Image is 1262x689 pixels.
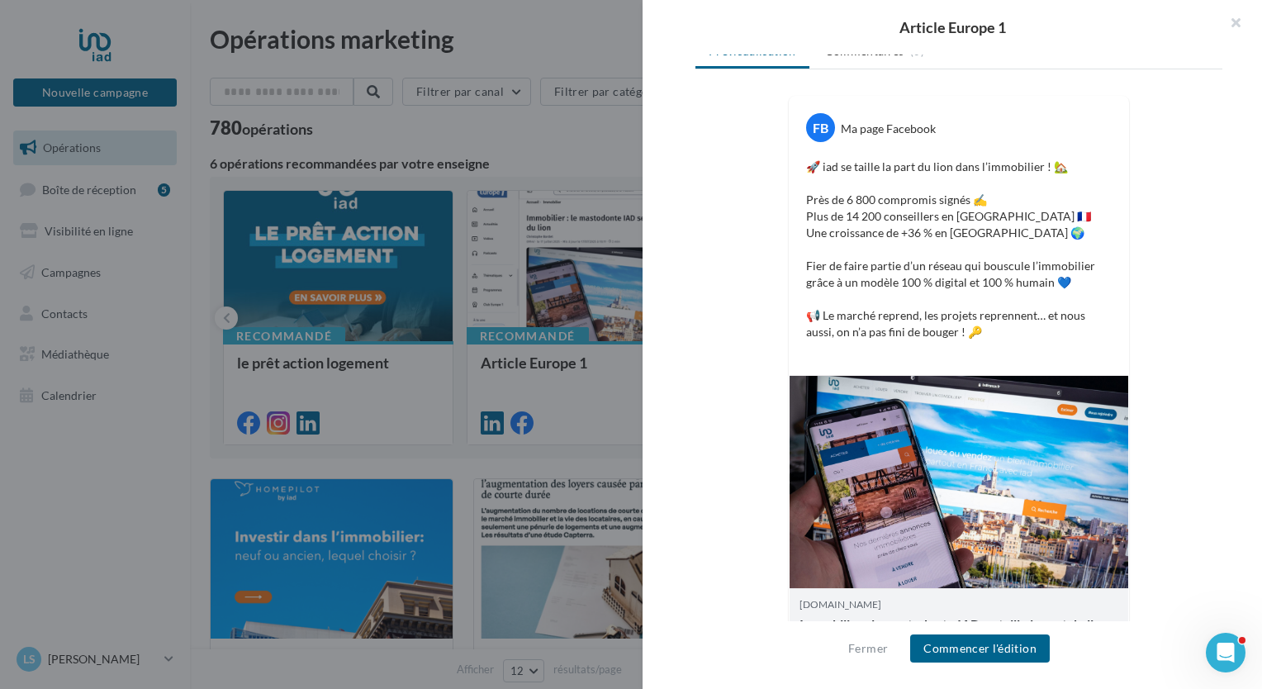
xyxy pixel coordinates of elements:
[842,639,894,658] button: Fermer
[799,597,1118,611] div: [DOMAIN_NAME]
[806,159,1112,357] p: 🚀 iad se taille la part du lion dans l’immobilier ! 🏡 Près de 6 800 compromis signés ✍️ Plus de 1...
[910,634,1050,663] button: Commencer l'édition
[1206,633,1245,672] iframe: Intercom live chat
[799,614,1118,634] div: Immobilier : le mastodonte IAD se taille la part du lion
[841,121,936,137] div: Ma page Facebook
[806,113,835,142] div: FB
[669,20,1236,35] div: Article Europe 1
